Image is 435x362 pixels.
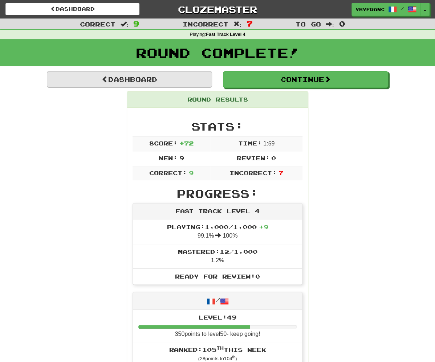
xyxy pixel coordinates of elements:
[237,155,270,161] span: Review:
[121,21,129,27] span: :
[296,20,321,28] span: To go
[167,223,268,230] span: Playing: 1,000 / 1,000
[263,140,275,147] span: 1 : 59
[133,292,302,309] div: /
[179,140,194,147] span: + 72
[149,140,178,147] span: Score:
[198,356,237,361] small: ( 28 points to 104 )
[351,3,420,16] a: Ybyfranc /
[326,21,334,27] span: :
[279,169,283,176] span: 7
[150,3,284,16] a: Clozemaster
[259,223,268,230] span: + 9
[246,19,252,28] span: 7
[223,71,388,88] button: Continue
[238,140,262,147] span: Time:
[80,20,115,28] span: Correct
[133,310,302,342] li: 350 points to level 50 - keep going!
[47,71,212,88] a: Dashboard
[206,32,245,37] strong: Fast Track Level 4
[339,19,345,28] span: 0
[133,244,302,269] li: 1.2%
[232,355,235,359] sup: th
[133,19,139,28] span: 9
[271,155,276,161] span: 0
[159,155,178,161] span: New:
[229,169,277,176] span: Incorrect:
[233,21,241,27] span: :
[175,273,260,280] span: Ready for Review: 0
[183,20,228,28] span: Incorrect
[355,6,385,13] span: Ybyfranc
[149,169,187,176] span: Correct:
[133,188,302,199] h2: Progress:
[179,155,184,161] span: 9
[178,248,257,255] span: Mastered: 12 / 1,000
[169,346,266,353] span: Ranked: 105 this week
[127,92,308,108] div: Round Results
[5,3,139,15] a: Dashboard
[133,120,302,132] h2: Stats:
[133,203,302,219] div: Fast Track Level 4
[133,219,302,244] li: 99.1% 100%
[199,314,236,321] span: Level: 49
[189,169,194,176] span: 9
[216,345,224,350] sup: th
[401,6,404,11] span: /
[3,45,432,60] h1: Round Complete!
